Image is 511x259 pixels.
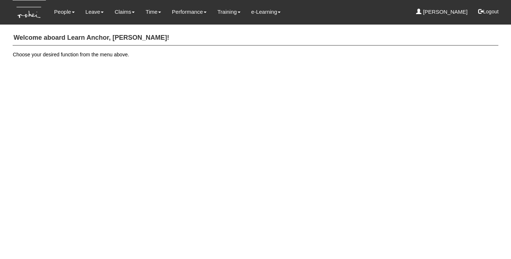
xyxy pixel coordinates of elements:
[13,0,46,25] img: KTs7HI1dOZG7tu7pUkOpGGQAiEQAiEQAj0IhBB1wtXDg6BEAiBEAiBEAiB4RGIoBtemSRFIRACIRACIRACIdCLQARdL1w5OAR...
[251,4,281,20] a: e-Learning
[86,4,104,20] a: Leave
[54,4,75,20] a: People
[13,51,498,58] p: Choose your desired function from the menu above.
[473,3,504,20] button: Logout
[114,4,135,20] a: Claims
[416,4,468,20] a: [PERSON_NAME]
[146,4,161,20] a: Time
[172,4,207,20] a: Performance
[481,230,504,252] iframe: chat widget
[13,31,498,46] h4: Welcome aboard Learn Anchor, [PERSON_NAME]!
[217,4,241,20] a: Training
